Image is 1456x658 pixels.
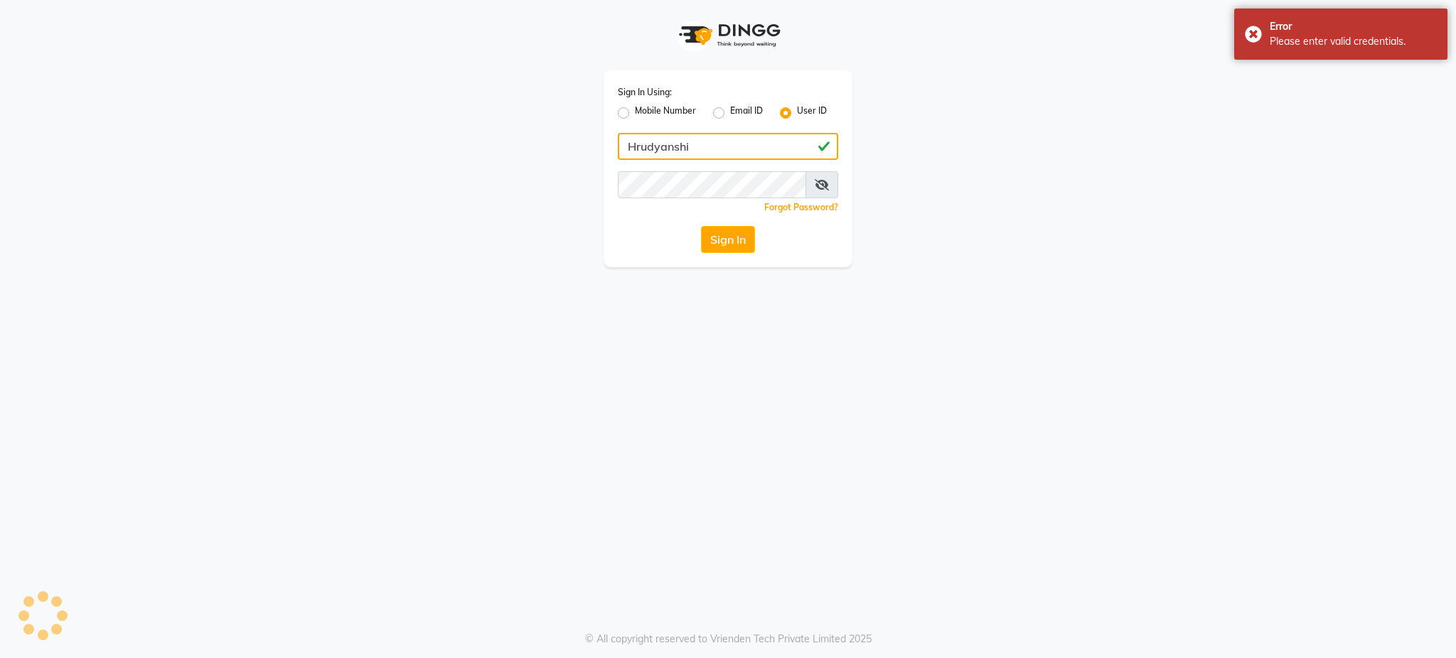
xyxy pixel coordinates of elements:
input: Username [618,171,806,198]
input: Username [618,133,838,160]
label: Email ID [730,104,763,122]
a: Forgot Password? [764,202,838,212]
img: logo1.svg [671,14,785,56]
div: Please enter valid credentials. [1270,34,1437,49]
button: Sign In [701,226,755,253]
label: User ID [797,104,827,122]
label: Mobile Number [635,104,696,122]
label: Sign In Using: [618,86,672,99]
div: Error [1270,19,1437,34]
